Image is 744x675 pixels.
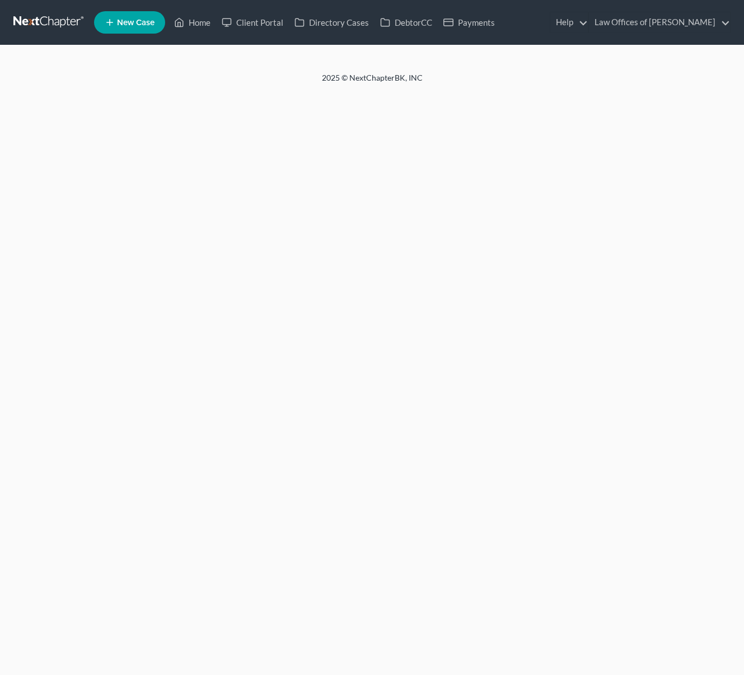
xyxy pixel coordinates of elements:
[438,12,500,32] a: Payments
[94,11,165,34] new-legal-case-button: New Case
[169,12,216,32] a: Home
[289,12,375,32] a: Directory Cases
[375,12,438,32] a: DebtorCC
[216,12,289,32] a: Client Portal
[53,72,691,92] div: 2025 © NextChapterBK, INC
[589,12,730,32] a: Law Offices of [PERSON_NAME]
[550,12,588,32] a: Help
